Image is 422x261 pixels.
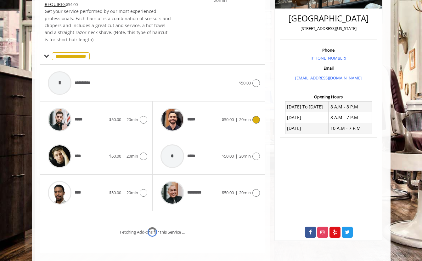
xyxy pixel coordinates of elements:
[282,14,375,23] h2: [GEOGRAPHIC_DATA]
[285,123,329,134] td: [DATE]
[311,55,346,61] a: [PHONE_NUMBER]
[109,190,121,195] span: $50.00
[123,117,125,122] span: |
[329,112,372,123] td: 8 A.M - 7 P.M
[282,48,375,52] h3: Phone
[239,153,251,159] span: 20min
[109,153,121,159] span: $50.00
[127,153,138,159] span: 20min
[239,117,251,122] span: 20min
[282,66,375,70] h3: Email
[45,8,171,43] p: Get your service performed by our most experienced professionals. Each haircut is a combination o...
[222,190,234,195] span: $50.00
[222,153,234,159] span: $50.00
[123,153,125,159] span: |
[109,117,121,122] span: $50.00
[127,190,138,195] span: 20min
[285,112,329,123] td: [DATE]
[127,117,138,122] span: 20min
[123,190,125,195] span: |
[285,101,329,112] td: [DATE] To [DATE]
[120,229,185,235] div: Fetching Add-ons for this Service ...
[45,1,66,7] span: This service needs some Advance to be paid before we block your appointment
[295,75,362,81] a: [EMAIL_ADDRESS][DOMAIN_NAME]
[282,25,375,32] p: [STREET_ADDRESS][US_STATE]
[239,80,251,86] span: $50.00
[329,101,372,112] td: 8 A.M - 8 P.M
[235,117,238,122] span: |
[280,95,377,99] h3: Opening Hours
[45,1,171,8] div: $54.00
[239,190,251,195] span: 20min
[222,117,234,122] span: $50.00
[235,190,238,195] span: |
[235,153,238,159] span: |
[329,123,372,134] td: 10 A.M - 7 P.M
